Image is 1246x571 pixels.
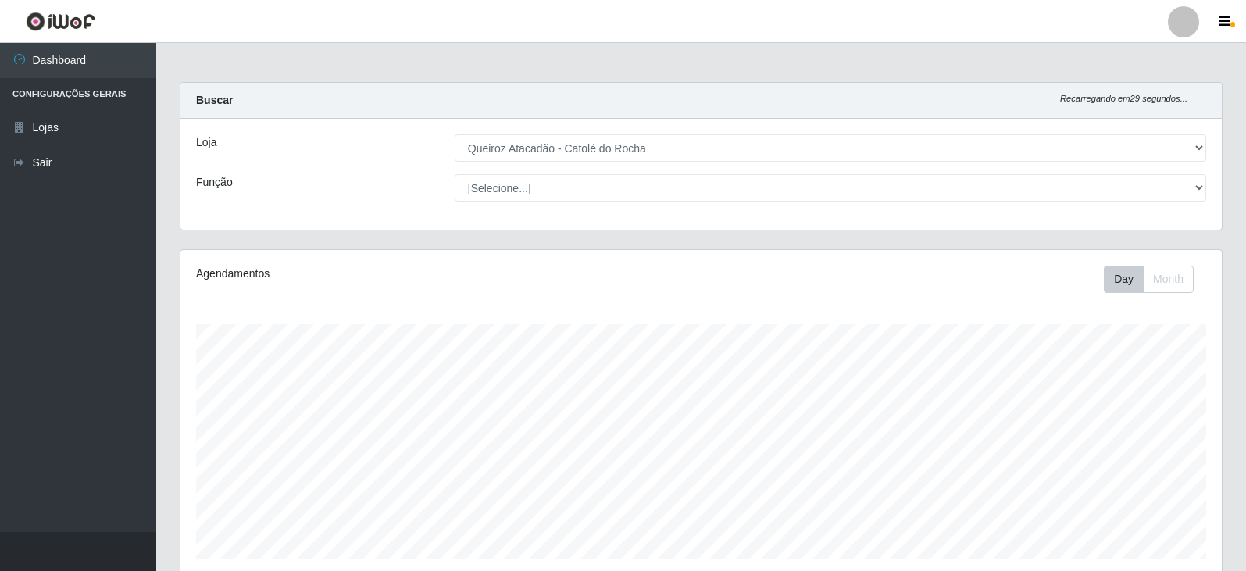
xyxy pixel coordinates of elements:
[1060,94,1187,103] i: Recarregando em 29 segundos...
[196,174,233,191] label: Função
[1104,266,1194,293] div: First group
[196,134,216,151] label: Loja
[26,12,95,31] img: CoreUI Logo
[1104,266,1206,293] div: Toolbar with button groups
[196,94,233,106] strong: Buscar
[196,266,603,282] div: Agendamentos
[1143,266,1194,293] button: Month
[1104,266,1144,293] button: Day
